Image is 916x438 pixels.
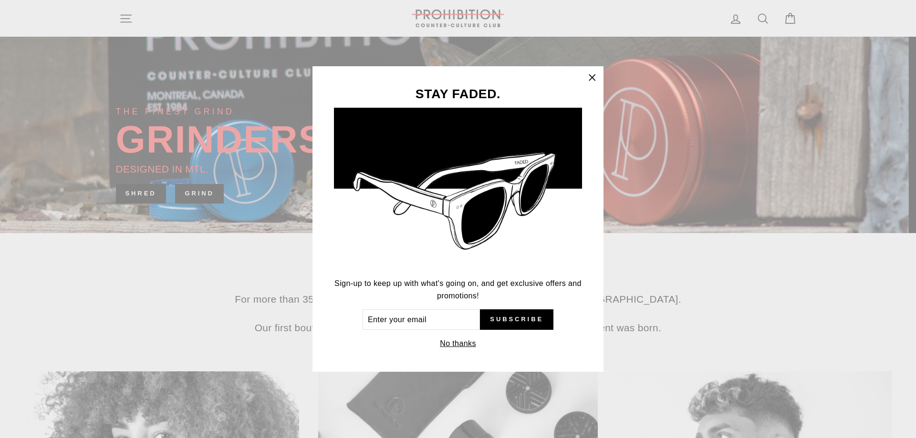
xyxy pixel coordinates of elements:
button: Subscribe [480,309,553,330]
input: Enter your email [363,309,480,330]
span: Subscribe [490,315,543,324]
p: Sign-up to keep up with what's going on, and get exclusive offers and promotions! [334,277,582,302]
h3: STAY FADED. [334,88,582,101]
button: No thanks [437,337,479,350]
